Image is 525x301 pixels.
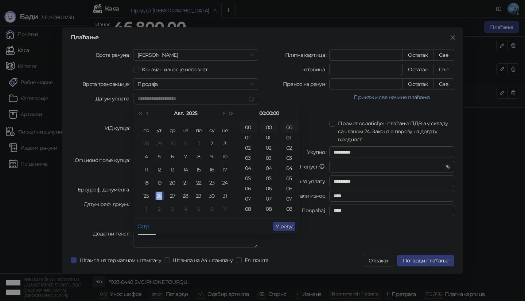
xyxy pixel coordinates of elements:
td: 2025-08-25 [140,189,153,202]
label: Укупно [307,146,330,158]
button: У реду [273,222,295,231]
div: 30 [168,139,177,148]
td: 2025-08-16 [205,163,218,176]
div: 5 [194,205,203,213]
div: 30 [207,191,216,200]
td: 2025-07-29 [153,137,166,150]
td: 2025-09-01 [140,202,153,215]
button: Откажи [363,255,394,266]
button: Све [433,64,454,75]
div: 13 [168,165,177,174]
div: 31 [221,191,229,200]
div: 03 [261,153,278,163]
td: 2025-08-09 [205,150,218,163]
div: 28 [181,191,190,200]
div: 00 [281,122,299,132]
button: Close [447,32,459,43]
td: 2025-08-02 [205,137,218,150]
div: 3 [168,205,177,213]
a: Сада [137,223,149,230]
div: 00:00:00 [241,106,297,120]
div: 1 [194,139,203,148]
div: 12 [155,165,164,174]
span: У реду [276,223,292,230]
td: 2025-08-08 [192,150,205,163]
div: 9 [207,152,216,161]
div: 10 [221,152,229,161]
div: 28 [142,139,151,148]
button: Прикажи све начине плаћања [329,93,454,102]
td: 2025-07-28 [140,137,153,150]
label: Опционо поље купца [75,154,133,166]
td: 2025-08-10 [218,150,232,163]
label: Готовина [302,64,329,75]
div: 11 [142,165,151,174]
div: 29 [194,191,203,200]
button: Изабери месец [174,106,183,120]
div: 4 [142,152,151,161]
div: 00 [240,122,257,132]
th: пе [192,124,205,137]
button: Претходни месец (PageUp) [144,106,152,120]
div: 04 [281,163,299,173]
div: 7 [181,152,190,161]
label: Повраћај [302,205,329,216]
div: 18 [142,178,151,187]
td: 2025-08-29 [192,189,205,202]
span: close [450,35,456,40]
button: Следећи месец (PageDown) [219,106,227,120]
div: 26 [155,191,164,200]
span: Промет ослобођен плаћања ПДВ-а у складу са чланом 24. Закона о порезу на додату вредност [335,119,454,143]
td: 2025-08-22 [192,176,205,189]
td: 2025-09-02 [153,202,166,215]
td: 2025-08-18 [140,176,153,189]
div: 6 [207,205,216,213]
button: Потврди плаћање [397,255,454,266]
td: 2025-08-06 [166,150,179,163]
div: 19 [155,178,164,187]
td: 2025-07-30 [166,137,179,150]
th: по [140,124,153,137]
div: 3 [221,139,229,148]
td: 2025-09-07 [218,202,232,215]
div: 2 [155,205,164,213]
div: 08 [240,204,257,214]
div: 08 [281,204,299,214]
div: 01 [261,132,278,143]
td: 2025-08-24 [218,176,232,189]
div: 08 [261,204,278,214]
div: 05 [240,173,257,183]
label: Датум уплате [96,93,133,104]
th: че [179,124,192,137]
div: 2 [207,139,216,148]
div: 22 [194,178,203,187]
th: ср [166,124,179,137]
div: 24 [221,178,229,187]
button: Остатак [402,64,433,75]
button: Остатак [402,49,433,61]
div: 02 [261,143,278,153]
span: Штампа на А4 штампачу [170,256,236,264]
td: 2025-09-04 [179,202,192,215]
label: Попуст [300,161,329,173]
th: не [218,124,232,137]
td: 2025-08-05 [153,150,166,163]
button: Изабери годину [186,106,197,120]
td: 2025-07-31 [179,137,192,150]
td: 2025-08-03 [218,137,232,150]
td: 2025-08-01 [192,137,205,150]
div: 01 [240,132,257,143]
button: Све [433,78,454,90]
span: Потврди плаћање [403,257,448,264]
td: 2025-08-11 [140,163,153,176]
div: 09 [281,214,299,224]
div: 15 [194,165,203,174]
td: 2025-08-27 [166,189,179,202]
span: Продаја [137,79,254,90]
div: 03 [281,153,299,163]
div: 09 [240,214,257,224]
div: 29 [155,139,164,148]
td: 2025-08-14 [179,163,192,176]
td: 2025-08-20 [166,176,179,189]
div: 07 [240,194,257,204]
